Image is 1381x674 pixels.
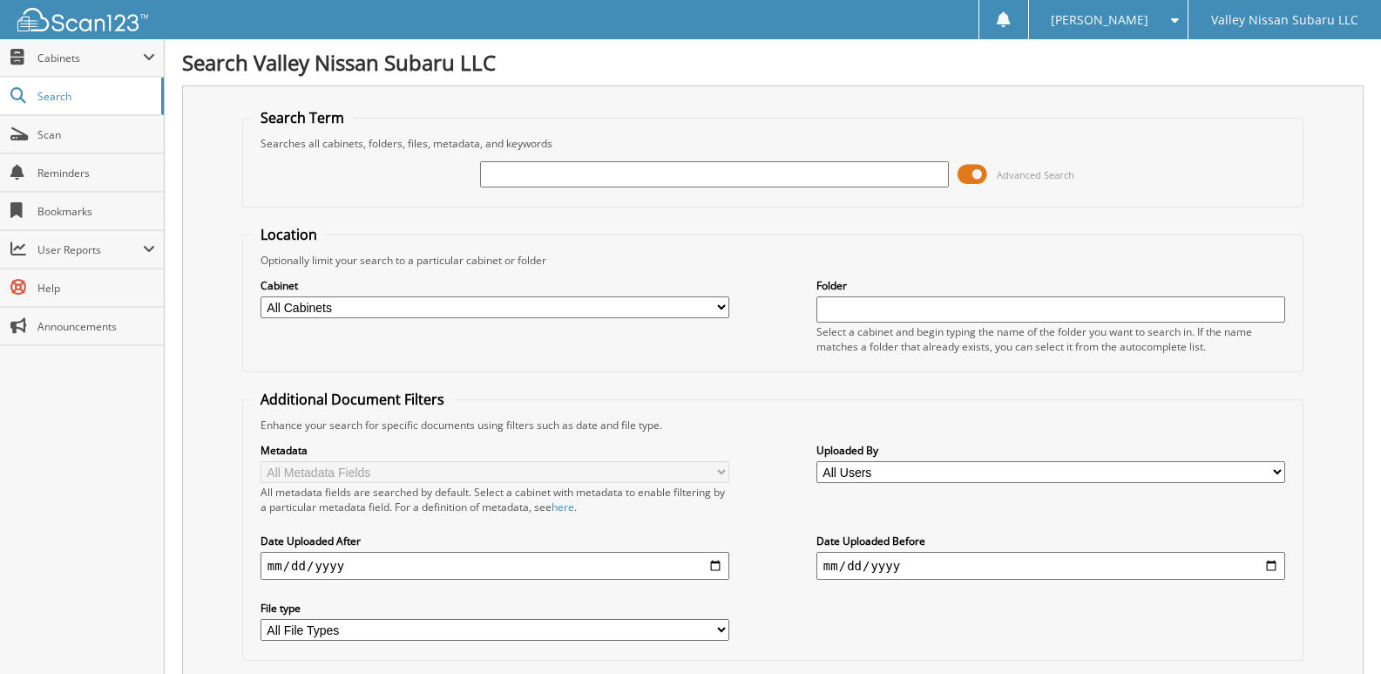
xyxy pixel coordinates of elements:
label: Folder [816,278,1285,293]
span: Announcements [37,319,155,334]
label: Date Uploaded After [261,534,729,548]
span: [PERSON_NAME] [1051,15,1148,25]
span: Valley Nissan Subaru LLC [1211,15,1358,25]
label: Metadata [261,443,729,458]
span: User Reports [37,242,143,257]
span: Bookmarks [37,204,155,219]
input: start [261,552,729,580]
div: Optionally limit your search to a particular cabinet or folder [252,253,1294,268]
span: Help [37,281,155,296]
img: scan123-logo-white.svg [17,8,148,31]
span: Advanced Search [997,168,1074,181]
div: All metadata fields are searched by default. Select a cabinet with metadata to enable filtering b... [261,485,729,514]
div: Enhance your search for specific documents using filters such as date and file type. [252,418,1294,432]
div: Select a cabinet and begin typing the name of the folder you want to search in. If the name match... [816,324,1285,354]
div: Searches all cabinets, folders, files, metadata, and keywords [252,136,1294,151]
label: File type [261,601,729,616]
legend: Search Term [252,108,353,127]
span: Reminders [37,166,155,180]
label: Cabinet [261,278,729,293]
span: Scan [37,127,155,142]
label: Uploaded By [816,443,1285,458]
input: end [816,552,1285,580]
span: Search [37,89,152,104]
legend: Location [252,225,326,244]
legend: Additional Document Filters [252,390,453,409]
h1: Search Valley Nissan Subaru LLC [182,48,1364,77]
a: here [552,500,574,514]
label: Date Uploaded Before [816,534,1285,548]
span: Cabinets [37,51,143,65]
